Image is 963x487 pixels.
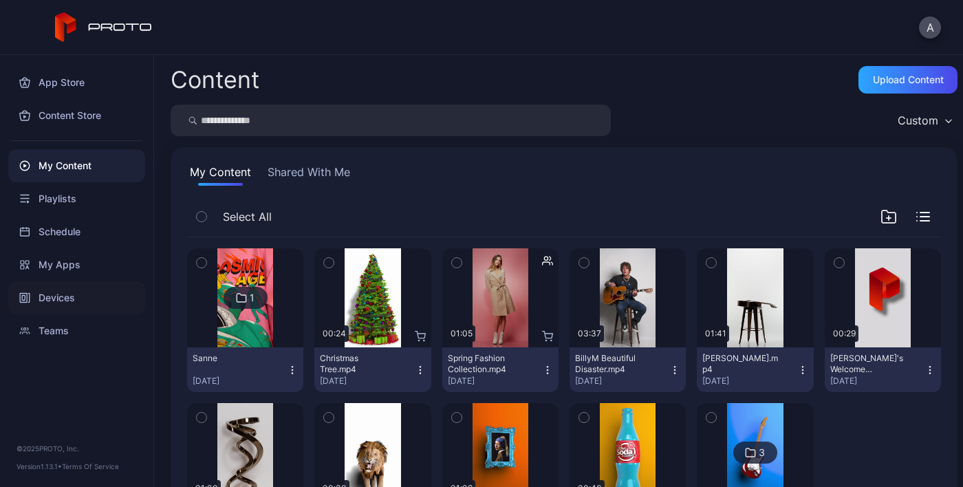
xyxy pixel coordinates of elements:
[320,353,396,375] div: Christmas Tree.mp4
[8,182,145,215] a: Playlists
[448,353,523,375] div: Spring Fashion Collection.mp4
[873,74,944,85] div: Upload Content
[575,376,669,387] div: [DATE]
[171,68,259,91] div: Content
[17,443,137,454] div: © 2025 PROTO, Inc.
[702,376,797,387] div: [DATE]
[8,248,145,281] a: My Apps
[17,462,62,470] span: Version 1.13.1 •
[314,347,431,392] button: Christmas Tree.mp4[DATE]
[898,113,938,127] div: Custom
[448,376,542,387] div: [DATE]
[825,347,941,392] button: [PERSON_NAME]'s Welcome Video.mp4[DATE]
[193,376,287,387] div: [DATE]
[62,462,119,470] a: Terms Of Service
[919,17,941,39] button: A
[8,215,145,248] a: Schedule
[759,446,765,459] div: 3
[187,347,303,392] button: Sanne[DATE]
[223,208,272,225] span: Select All
[8,281,145,314] a: Devices
[575,353,651,375] div: BillyM Beautiful Disaster.mp4
[8,99,145,132] a: Content Store
[858,66,957,94] button: Upload Content
[830,353,906,375] div: David's Welcome Video.mp4
[8,149,145,182] a: My Content
[697,347,813,392] button: [PERSON_NAME].mp4[DATE]
[891,105,957,136] button: Custom
[442,347,559,392] button: Spring Fashion Collection.mp4[DATE]
[187,164,254,186] button: My Content
[830,376,924,387] div: [DATE]
[320,376,414,387] div: [DATE]
[8,314,145,347] a: Teams
[193,353,268,364] div: Sanne
[570,347,686,392] button: BillyM Beautiful Disaster.mp4[DATE]
[265,164,353,186] button: Shared With Me
[250,292,255,304] div: 1
[8,66,145,99] a: App Store
[702,353,778,375] div: BillyM Silhouette.mp4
